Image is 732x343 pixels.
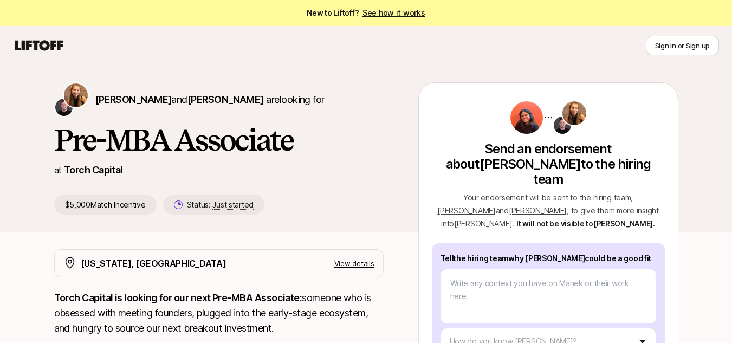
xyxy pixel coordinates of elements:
[64,83,88,107] img: Katie Reiner
[81,256,226,270] p: [US_STATE], [GEOGRAPHIC_DATA]
[171,94,263,105] span: and
[516,219,655,228] span: It will not be visible to [PERSON_NAME] .
[646,36,719,55] button: Sign in or Sign up
[437,193,658,228] span: Your endorsement will be sent to the hiring team , , to give them more insight into [PERSON_NAME] .
[64,164,123,176] a: Torch Capital
[362,8,425,17] a: See how it works
[509,206,567,215] span: [PERSON_NAME]
[54,124,384,156] h1: Pre-MBA Associate
[562,101,586,125] img: Katie Reiner
[212,200,254,210] span: Just started
[187,198,254,211] p: Status:
[496,206,567,215] span: and
[554,117,571,134] img: Christopher Harper
[334,258,374,269] p: View details
[54,163,62,177] p: at
[54,195,157,215] p: $5,000 Match Incentive
[95,94,172,105] span: [PERSON_NAME]
[437,206,495,215] span: [PERSON_NAME]
[54,290,384,336] p: someone who is obsessed with meeting founders, plugged into the early-stage ecosystem, and hungry...
[54,292,302,303] strong: Torch Capital is looking for our next Pre-MBA Associate:
[510,101,543,134] img: 0bab19f7_d77e_4761_8cef_cc9311b65c12.jpg
[307,7,425,20] span: New to Liftoff?
[432,141,665,187] p: Send an endorsement about [PERSON_NAME] to the hiring team
[441,252,656,265] p: Tell the hiring team why [PERSON_NAME] could be a good fit
[95,92,325,107] p: are looking for
[187,94,264,105] span: [PERSON_NAME]
[55,99,73,116] img: Christopher Harper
